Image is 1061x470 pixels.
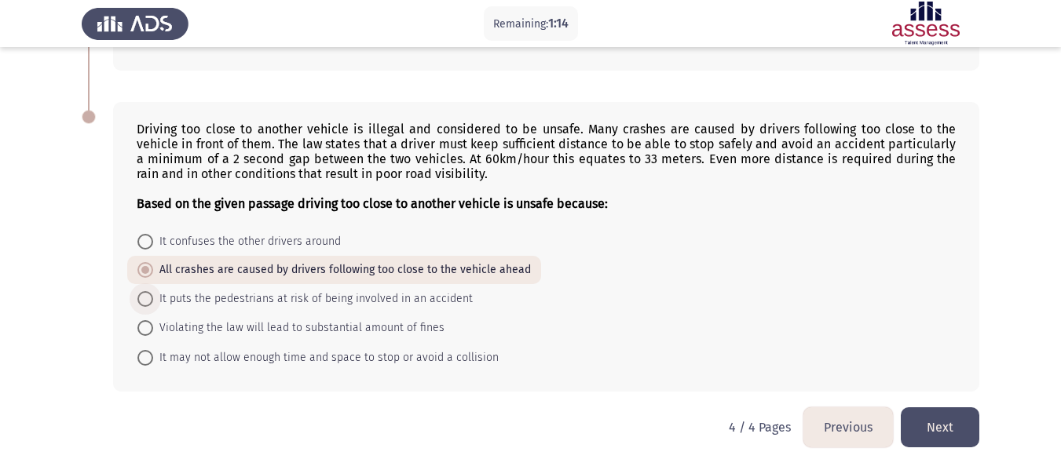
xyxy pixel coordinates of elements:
img: Assess Talent Management logo [82,2,188,46]
span: It puts the pedestrians at risk of being involved in an accident [153,290,473,308]
span: 1:14 [548,16,569,31]
p: Remaining: [493,14,569,34]
button: load next page [901,407,979,447]
img: Assessment logo of ASSESS English Language Assessment (3 Module) (Ba - IB) [873,2,979,46]
span: Violating the law will lead to substantial amount of fines [153,319,445,337]
span: It confuses the other drivers around [153,232,341,251]
span: All crashes are caused by drivers following too close to the vehicle ahead [153,261,531,279]
div: Driving too close to another vehicle is illegal and considered to be unsafe. Many crashes are cau... [137,122,956,211]
p: 4 / 4 Pages [729,420,791,435]
b: Based on the given passage driving too close to another vehicle is unsafe because: [137,196,608,211]
span: It may not allow enough time and space to stop or avoid a collision [153,348,499,367]
button: load previous page [803,407,893,447]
